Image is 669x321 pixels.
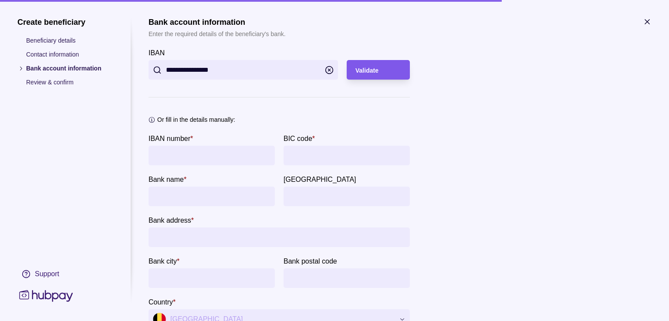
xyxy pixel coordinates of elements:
[284,256,337,266] label: Bank postal code
[288,268,405,288] input: Bank postal code
[26,36,113,45] p: Beneficiary details
[149,215,194,225] label: Bank address
[288,146,405,165] input: BIC code
[284,176,356,183] p: [GEOGRAPHIC_DATA]
[284,174,356,184] label: Bank province
[149,256,179,266] label: Bank city
[153,268,270,288] input: Bank city
[284,133,315,144] label: BIC code
[149,176,184,183] p: Bank name
[149,49,165,57] p: IBAN
[149,297,176,307] label: Country
[166,60,321,80] input: IBAN
[26,50,113,59] p: Contact information
[284,135,312,142] p: BIC code
[17,265,113,283] a: Support
[149,17,286,27] h1: Bank account information
[149,133,193,144] label: IBAN number
[355,67,378,74] span: Validate
[149,135,190,142] p: IBAN number
[35,269,59,279] div: Support
[149,217,191,224] p: Bank address
[26,77,113,87] p: Review & confirm
[157,115,235,124] p: Or fill in the details manually:
[149,298,173,306] p: Country
[26,64,113,73] p: Bank account information
[153,227,405,247] input: Bank address
[288,187,405,206] input: Bank province
[149,47,165,58] label: IBAN
[149,29,286,39] p: Enter the required details of the beneficiary's bank.
[149,257,177,265] p: Bank city
[284,257,337,265] p: Bank postal code
[153,187,270,206] input: bankName
[17,17,113,27] h1: Create beneficiary
[347,60,410,80] button: Validate
[149,174,186,184] label: Bank name
[153,146,270,165] input: IBAN number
